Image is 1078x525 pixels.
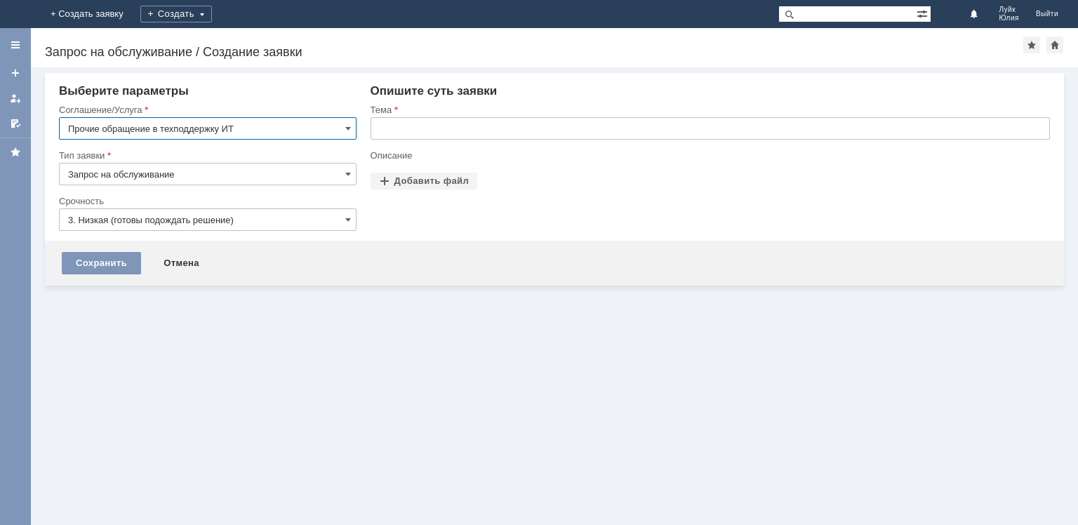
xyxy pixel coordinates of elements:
div: Добавить в избранное [1023,36,1040,53]
div: Соглашение/Услуга [59,105,354,114]
span: Выберите параметры [59,84,189,98]
a: Мои согласования [4,112,27,135]
div: Срочность [59,197,354,206]
div: Запрос на обслуживание / Создание заявки [45,45,1023,59]
span: Луйк [999,6,1019,14]
a: Создать заявку [4,62,27,84]
div: Создать [140,6,212,22]
div: Сделать домашней страницей [1046,36,1063,53]
div: Описание [371,151,1047,160]
span: Опишите суть заявки [371,84,498,98]
a: Мои заявки [4,87,27,109]
span: Расширенный поиск [917,6,931,20]
div: Тип заявки [59,151,354,160]
div: Тема [371,105,1047,114]
span: Юлия [999,14,1019,22]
